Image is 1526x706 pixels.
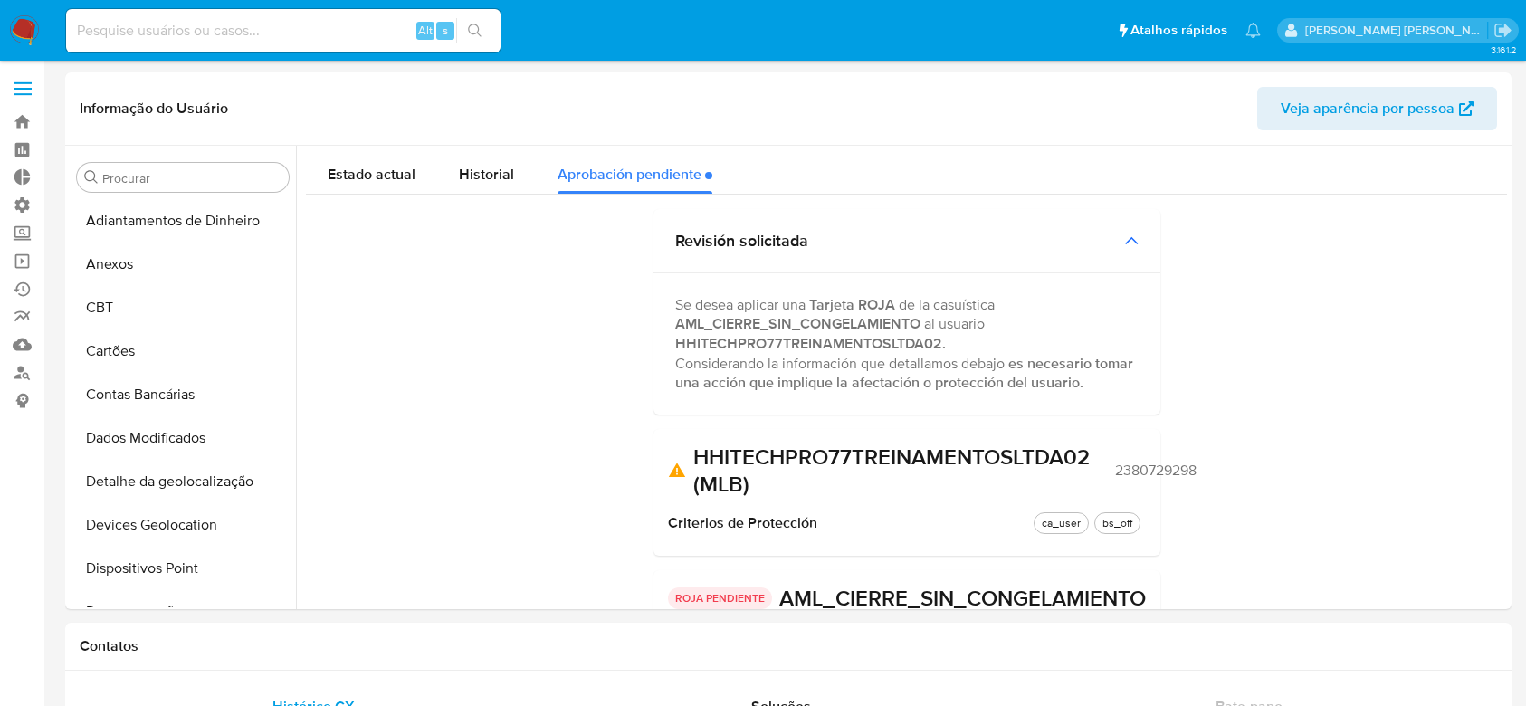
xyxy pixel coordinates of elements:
a: Notificações [1245,23,1261,38]
button: Dados Modificados [70,416,296,460]
input: Pesquise usuários ou casos... [66,19,501,43]
button: Cartões [70,329,296,373]
button: Contas Bancárias [70,373,296,416]
button: Detalhe da geolocalização [70,460,296,503]
button: Dispositivos Point [70,547,296,590]
button: Anexos [70,243,296,286]
button: search-icon [456,18,493,43]
p: andrea.asantos@mercadopago.com.br [1305,22,1488,39]
button: Documentação [70,590,296,634]
h1: Informação do Usuário [80,100,228,118]
input: Procurar [102,170,281,186]
span: Atalhos rápidos [1130,21,1227,40]
button: Procurar [84,170,99,185]
button: CBT [70,286,296,329]
a: Sair [1493,21,1512,40]
span: s [443,22,448,39]
button: Devices Geolocation [70,503,296,547]
span: Alt [418,22,433,39]
span: Veja aparência por pessoa [1281,87,1454,130]
h1: Contatos [80,637,1497,655]
button: Adiantamentos de Dinheiro [70,199,296,243]
button: Veja aparência por pessoa [1257,87,1497,130]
